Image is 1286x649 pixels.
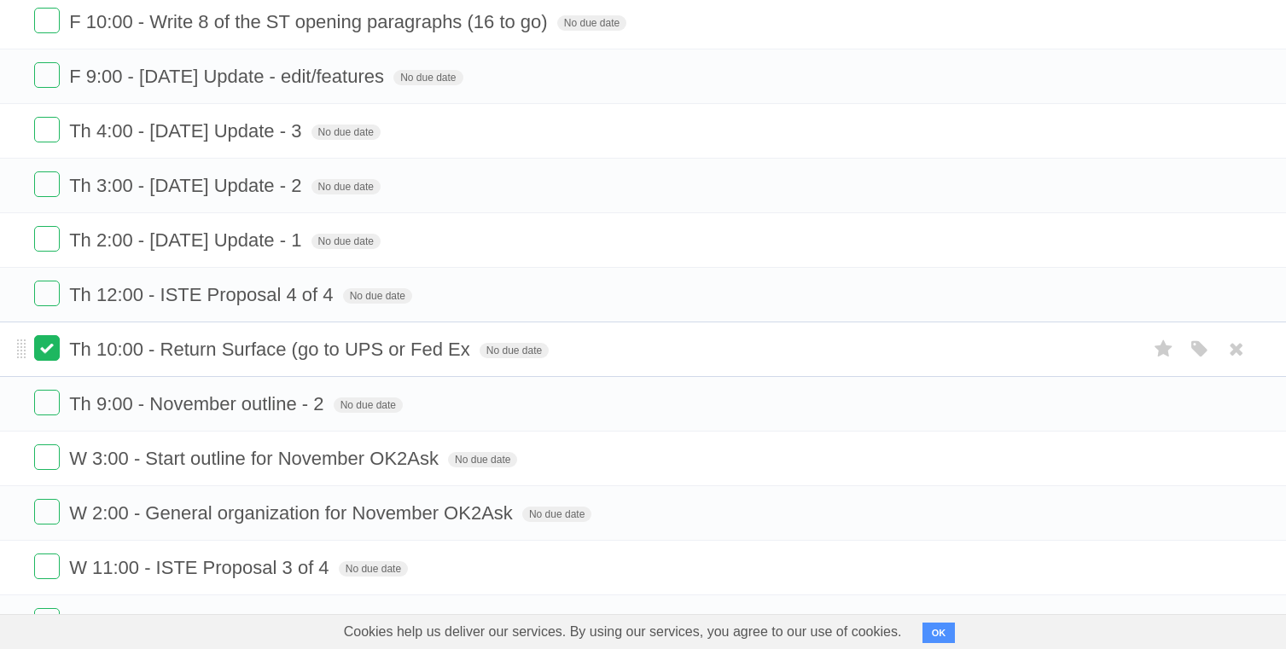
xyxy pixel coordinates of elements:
span: F 10:00 - Write 8 of the ST opening paragraphs (16 to go) [69,11,552,32]
span: No due date [334,397,403,413]
span: No due date [557,15,626,31]
span: Th 3:00 - [DATE] Update - 2 [69,175,305,196]
label: Done [34,390,60,415]
span: No due date [480,343,549,358]
label: Star task [1148,335,1180,363]
span: No due date [393,70,463,85]
span: Th 2:00 - [DATE] Update - 1 [69,229,305,251]
span: Science of Reading course - need 2 hours per week [69,611,505,633]
span: No due date [343,288,412,304]
span: No due date [339,561,408,577]
label: Done [34,281,60,306]
label: Done [34,8,60,33]
span: Cookies help us deliver our services. By using our services, you agree to our use of cookies. [327,615,919,649]
span: No due date [311,125,381,140]
button: OK [922,623,956,643]
span: Th 10:00 - Return Surface (go to UPS or Fed Ex [69,339,474,360]
span: No due date [522,507,591,522]
span: No due date [448,452,517,467]
label: Done [34,62,60,88]
span: No due date [311,179,381,194]
label: Done [34,553,60,579]
span: No due date [311,234,381,249]
span: Th 9:00 - November outline - 2 [69,393,328,414]
label: Done [34,608,60,634]
label: Done [34,171,60,197]
label: Done [34,444,60,470]
label: Done [34,226,60,252]
label: Done [34,335,60,361]
span: W 3:00 - Start outline for November OK2Ask [69,448,443,469]
span: Th 4:00 - [DATE] Update - 3 [69,120,305,142]
label: Done [34,117,60,142]
span: W 11:00 - ISTE Proposal 3 of 4 [69,557,333,578]
label: Done [34,499,60,524]
span: Th 12:00 - ISTE Proposal 4 of 4 [69,284,337,305]
span: F 9:00 - [DATE] Update - edit/features [69,66,388,87]
span: W 2:00 - General organization for November OK2Ask [69,502,517,524]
